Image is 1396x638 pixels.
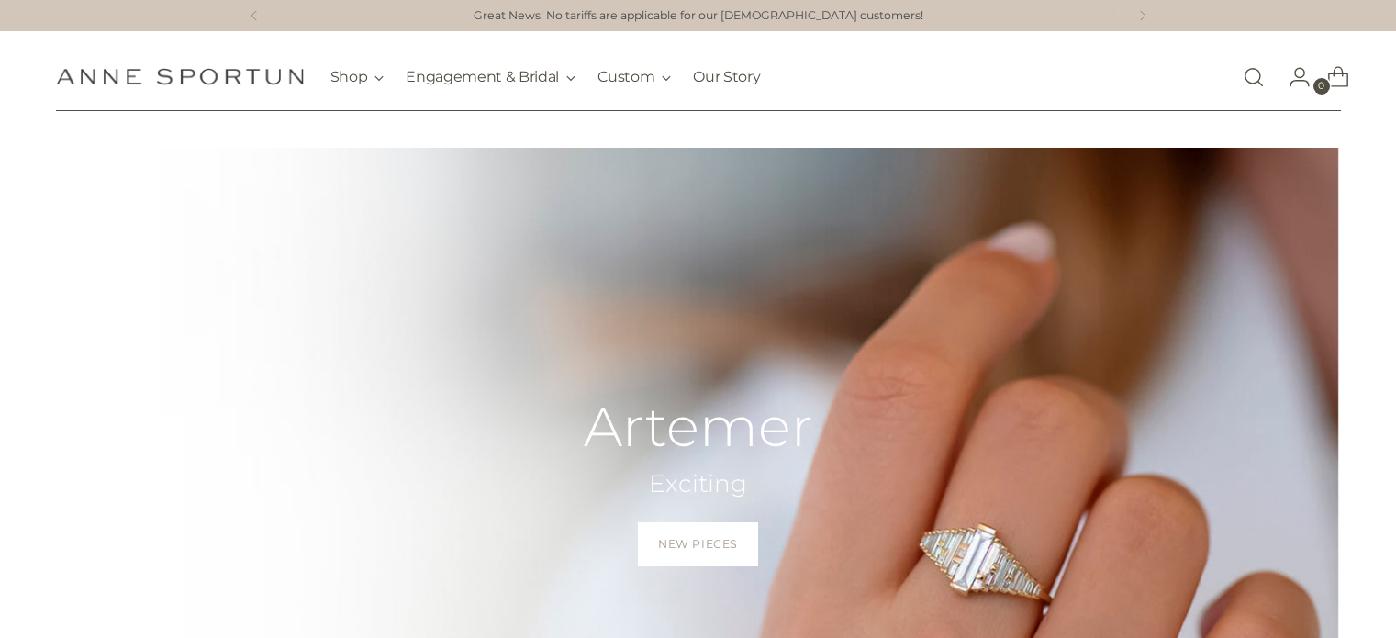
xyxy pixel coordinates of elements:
[1274,59,1311,95] a: Go to the account page
[406,57,575,97] button: Engagement & Bridal
[56,68,304,85] a: Anne Sportun Fine Jewellery
[1313,78,1330,95] span: 0
[474,7,923,25] a: Great News! No tariffs are applicable for our [DEMOGRAPHIC_DATA] customers!
[330,57,385,97] button: Shop
[584,397,813,457] h2: Artemer
[693,57,760,97] a: Our Story
[1235,59,1272,95] a: Open search modal
[638,522,758,566] a: New Pieces
[1312,59,1349,95] a: Open cart modal
[658,536,738,553] span: New Pieces
[597,57,671,97] button: Custom
[584,468,813,500] h2: Exciting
